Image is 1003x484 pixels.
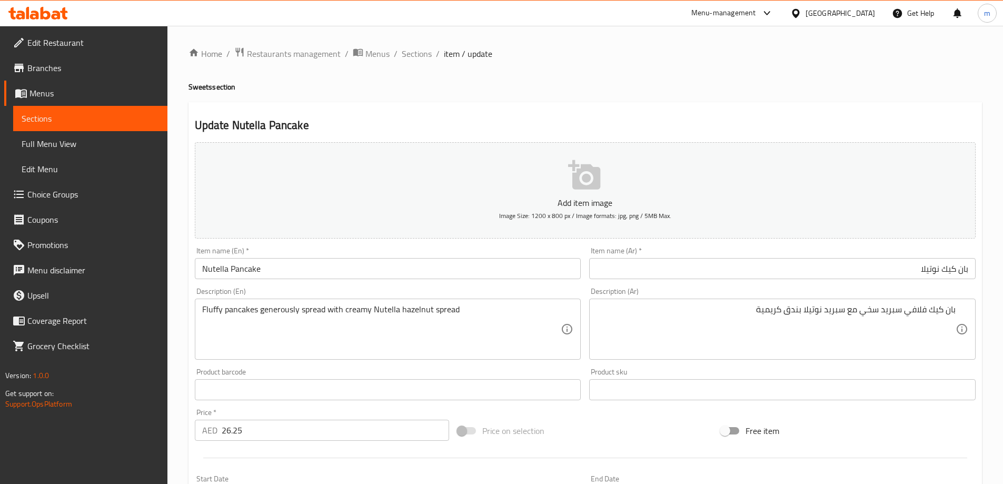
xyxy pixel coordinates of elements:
span: Upsell [27,289,159,302]
span: Full Menu View [22,137,159,150]
a: Choice Groups [4,182,167,207]
nav: breadcrumb [188,47,982,61]
a: Support.OpsPlatform [5,397,72,411]
span: Menus [29,87,159,100]
span: Version: [5,369,31,382]
a: Coupons [4,207,167,232]
a: Menus [4,81,167,106]
span: Grocery Checklist [27,340,159,352]
a: Branches [4,55,167,81]
span: item / update [444,47,492,60]
a: Edit Restaurant [4,30,167,55]
p: AED [202,424,217,437]
a: Edit Menu [13,156,167,182]
a: Upsell [4,283,167,308]
div: Menu-management [691,7,756,19]
input: Please enter price [222,420,450,441]
a: Menu disclaimer [4,258,167,283]
textarea: Fluffy pancakes generously spread with creamy Nutella hazelnut spread [202,304,561,354]
span: Branches [27,62,159,74]
span: m [984,7,990,19]
span: Edit Restaurant [27,36,159,49]
li: / [394,47,398,60]
span: Price on selection [482,424,544,437]
a: Grocery Checklist [4,333,167,359]
div: [GEOGRAPHIC_DATA] [806,7,875,19]
li: / [345,47,349,60]
span: Edit Menu [22,163,159,175]
input: Enter name En [195,258,581,279]
textarea: بان كيك فلافي سبريد سخي مع سبريد نوتيلا بندق كريمية [597,304,956,354]
a: Menus [353,47,390,61]
a: Sections [402,47,432,60]
li: / [226,47,230,60]
a: Home [188,47,222,60]
span: Restaurants management [247,47,341,60]
span: Menus [365,47,390,60]
span: 1.0.0 [33,369,49,382]
span: Sections [22,112,159,125]
a: Full Menu View [13,131,167,156]
input: Enter name Ar [589,258,976,279]
button: Add item imageImage Size: 1200 x 800 px / Image formats: jpg, png / 5MB Max. [195,142,976,239]
a: Sections [13,106,167,131]
input: Please enter product sku [589,379,976,400]
input: Please enter product barcode [195,379,581,400]
a: Coverage Report [4,308,167,333]
a: Restaurants management [234,47,341,61]
span: Promotions [27,239,159,251]
p: Add item image [211,196,959,209]
span: Get support on: [5,387,54,400]
h2: Update Nutella Pancake [195,117,976,133]
a: Promotions [4,232,167,258]
span: Menu disclaimer [27,264,159,276]
span: Image Size: 1200 x 800 px / Image formats: jpg, png / 5MB Max. [499,210,671,222]
span: Coverage Report [27,314,159,327]
span: Coupons [27,213,159,226]
span: Choice Groups [27,188,159,201]
h4: Sweets section [188,82,982,92]
span: Free item [746,424,779,437]
li: / [436,47,440,60]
